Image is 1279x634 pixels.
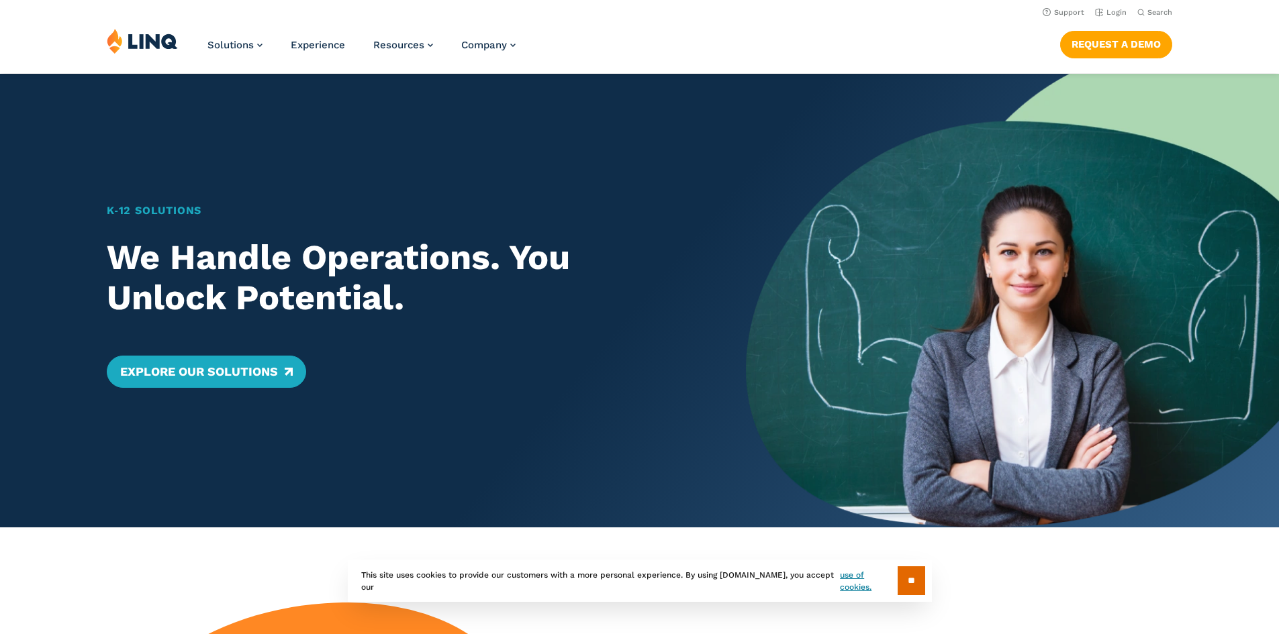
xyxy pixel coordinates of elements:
[840,569,897,593] a: use of cookies.
[373,39,433,51] a: Resources
[107,356,306,388] a: Explore Our Solutions
[1147,8,1172,17] span: Search
[1137,7,1172,17] button: Open Search Bar
[291,39,345,51] a: Experience
[107,203,694,219] h1: K‑12 Solutions
[461,39,507,51] span: Company
[348,560,932,602] div: This site uses cookies to provide our customers with a more personal experience. By using [DOMAIN...
[207,39,254,51] span: Solutions
[1060,31,1172,58] a: Request a Demo
[746,74,1279,527] img: Home Banner
[461,39,516,51] a: Company
[1043,8,1084,17] a: Support
[107,237,694,318] h2: We Handle Operations. You Unlock Potential.
[207,39,263,51] a: Solutions
[373,39,424,51] span: Resources
[207,28,516,72] nav: Primary Navigation
[1060,28,1172,58] nav: Button Navigation
[107,28,178,54] img: LINQ | K‑12 Software
[1095,8,1127,17] a: Login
